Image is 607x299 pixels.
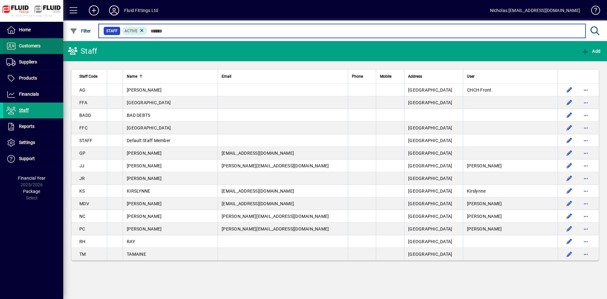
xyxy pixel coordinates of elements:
[404,197,463,210] td: [GEOGRAPHIC_DATA]
[3,119,63,135] a: Reports
[564,186,574,196] button: Edit
[79,226,85,231] span: PC
[127,226,162,231] span: [PERSON_NAME]
[581,148,591,158] button: More options
[68,25,93,37] button: Filter
[3,38,63,54] a: Customers
[127,163,162,168] span: [PERSON_NAME]
[581,161,591,171] button: More options
[79,100,87,105] span: FFA
[404,223,463,235] td: [GEOGRAPHIC_DATA]
[79,214,86,219] span: NC
[404,96,463,109] td: [GEOGRAPHIC_DATA]
[79,125,88,130] span: FFC
[19,27,31,32] span: Home
[404,147,463,159] td: [GEOGRAPHIC_DATA]
[564,123,574,133] button: Edit
[564,135,574,146] button: Edit
[581,249,591,259] button: More options
[127,201,162,206] span: [PERSON_NAME]
[564,85,574,95] button: Edit
[79,252,86,257] span: TM
[19,108,29,113] span: Staff
[19,140,35,145] span: Settings
[79,201,89,206] span: MDV
[564,236,574,247] button: Edit
[581,85,591,95] button: More options
[564,224,574,234] button: Edit
[127,239,135,244] span: RAY
[3,22,63,38] a: Home
[19,75,37,81] span: Products
[467,188,486,194] span: Kirslynne
[19,124,34,129] span: Reports
[79,73,97,80] span: Staff Code
[564,199,574,209] button: Edit
[352,73,372,80] div: Phone
[19,156,35,161] span: Support
[23,189,40,194] span: Package
[581,224,591,234] button: More options
[380,73,391,80] span: Mobile
[79,87,86,93] span: AG
[127,188,150,194] span: KIRSLYNNE
[404,235,463,248] td: [GEOGRAPHIC_DATA]
[127,138,170,143] span: Default Staff Member
[408,73,422,80] span: Address
[70,28,91,33] span: Filter
[564,148,574,158] button: Edit
[124,5,158,15] div: Fluid Fittings Ltd
[467,73,554,80] div: User
[467,226,502,231] span: [PERSON_NAME]
[127,252,146,257] span: TAMAINE
[127,73,137,80] span: Name
[581,236,591,247] button: More options
[404,84,463,96] td: [GEOGRAPHIC_DATA]
[84,5,104,16] button: Add
[467,87,492,93] span: CHCH Front
[467,214,502,219] span: [PERSON_NAME]
[104,5,124,16] button: Profile
[127,100,171,105] span: [GEOGRAPHIC_DATA]
[490,5,580,15] div: Nicholas [EMAIL_ADDRESS][DOMAIN_NAME]
[564,98,574,108] button: Edit
[581,173,591,183] button: More options
[19,43,40,48] span: Customers
[352,73,363,80] span: Phone
[581,110,591,120] button: More options
[586,1,599,22] a: Knowledge Base
[79,188,85,194] span: KS
[581,211,591,221] button: More options
[127,87,162,93] span: [PERSON_NAME]
[467,163,502,168] span: [PERSON_NAME]
[564,110,574,120] button: Edit
[106,28,118,34] span: Staff
[380,73,400,80] div: Mobile
[122,27,147,35] mat-chip: Activation Status: Active
[222,226,329,231] span: [PERSON_NAME][EMAIL_ADDRESS][DOMAIN_NAME]
[222,163,329,168] span: [PERSON_NAME][EMAIL_ADDRESS][DOMAIN_NAME]
[222,201,294,206] span: [EMAIL_ADDRESS][DOMAIN_NAME]
[404,185,463,197] td: [GEOGRAPHIC_DATA]
[564,211,574,221] button: Edit
[564,249,574,259] button: Edit
[127,125,171,130] span: [GEOGRAPHIC_DATA]
[3,151,63,167] a: Support
[404,172,463,185] td: [GEOGRAPHIC_DATA]
[222,151,294,156] span: [EMAIL_ADDRESS][DOMAIN_NAME]
[581,186,591,196] button: More options
[79,239,86,244] span: RH
[127,176,162,181] span: [PERSON_NAME]
[404,122,463,134] td: [GEOGRAPHIC_DATA]
[127,151,162,156] span: [PERSON_NAME]
[581,135,591,146] button: More options
[3,54,63,70] a: Suppliers
[19,92,39,97] span: Financials
[222,188,294,194] span: [EMAIL_ADDRESS][DOMAIN_NAME]
[125,29,138,33] span: Active
[581,98,591,108] button: More options
[580,45,602,57] button: Add
[79,151,86,156] span: GP
[564,173,574,183] button: Edit
[3,70,63,86] a: Products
